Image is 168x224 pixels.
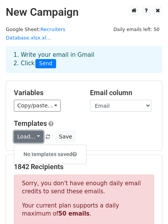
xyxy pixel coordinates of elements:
[111,25,162,34] span: Daily emails left: 50
[14,131,43,143] a: Load...
[14,100,61,112] a: Copy/paste...
[14,89,78,97] h5: Variables
[35,59,56,68] span: Send
[55,131,75,143] button: Save
[130,187,168,224] iframe: Chat Widget
[6,6,162,19] h2: New Campaign
[22,202,146,218] p: Your current plan supports a daily maximum of .
[111,26,162,32] a: Daily emails left: 50
[58,210,90,217] strong: 50 emails
[14,148,86,161] h6: No templates saved
[22,180,146,196] p: Sorry, you don't have enough daily email credits to send these emails.
[14,119,47,127] a: Templates
[6,26,65,41] a: Recruiters Database.xlsx.xl...
[90,89,155,97] h5: Email column
[6,26,65,41] small: Google Sheet:
[14,163,154,171] h5: 1842 Recipients
[8,51,160,68] div: 1. Write your email in Gmail 2. Click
